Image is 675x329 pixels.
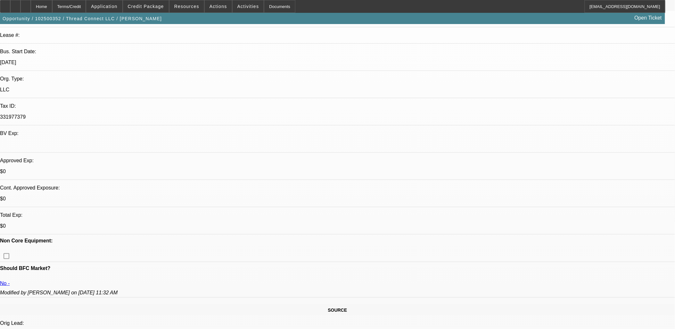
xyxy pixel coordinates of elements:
[237,4,259,9] span: Activities
[128,4,164,9] span: Credit Package
[328,308,347,313] span: SOURCE
[86,0,122,13] button: Application
[169,0,204,13] button: Resources
[632,13,664,23] a: Open Ticket
[3,16,162,21] span: Opportunity / 102500352 / Thread Connect LLC / [PERSON_NAME]
[210,4,227,9] span: Actions
[123,0,169,13] button: Credit Package
[205,0,232,13] button: Actions
[233,0,264,13] button: Activities
[174,4,199,9] span: Resources
[91,4,117,9] span: Application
